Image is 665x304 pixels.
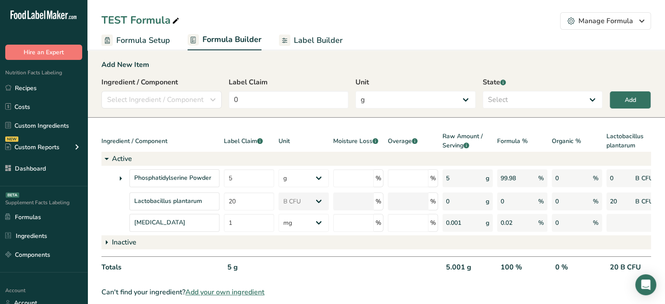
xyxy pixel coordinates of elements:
[101,77,222,87] label: Ingredient / Component
[552,192,602,210] div: 0
[593,197,599,206] span: %
[294,35,343,46] span: Label Builder
[229,77,349,87] label: Label Claim
[279,31,343,50] a: Label Builder
[388,136,418,146] span: Overage
[5,45,82,60] button: Hire an Expert
[486,174,489,183] span: g
[101,287,651,297] div: Can't find your ingredient?
[442,169,493,187] div: 5
[101,12,181,28] div: TEST Formula
[538,218,544,227] span: %
[606,192,657,210] div: 20
[333,136,378,146] span: Moisture Loss
[552,169,602,187] div: 0
[538,174,544,183] span: %
[188,30,261,51] a: Formula Builder
[606,132,657,152] div: Lactobacillus plantarum
[185,287,265,297] span: Add your own ingredient
[635,274,656,295] div: Open Intercom Messenger
[552,214,602,232] div: 0
[224,136,263,146] span: Label Claim
[497,192,547,210] div: 0
[442,192,493,210] div: 0
[107,94,204,105] span: Select Ingredient / Component
[497,132,547,152] div: Formula %
[552,132,602,152] div: Organic %
[116,35,170,46] span: Formula Setup
[101,132,219,152] div: Ingredient / Component
[538,197,544,206] span: %
[279,132,329,152] div: Unit
[497,214,547,232] div: 0.02
[5,136,18,142] div: NEW
[625,95,636,105] div: Add
[101,31,170,50] a: Formula Setup
[635,197,653,206] span: B CFU
[486,197,489,206] span: g
[6,192,19,198] div: BETA
[568,16,644,26] div: Manage Formula
[486,218,489,227] span: g
[355,77,476,87] label: Unit
[606,169,657,187] div: 0
[483,77,603,87] label: State
[606,262,657,280] div: 20 B CFU
[442,132,493,150] span: Raw Amount / Serving
[593,218,599,227] span: %
[635,174,653,183] span: B CFU
[224,262,274,280] div: 5 g
[442,214,493,232] div: 0.001
[5,143,59,152] div: Custom Reports
[101,59,651,70] div: Add New Item
[560,12,651,30] button: Manage Formula
[497,262,547,280] div: 100 %
[202,34,261,45] span: Formula Builder
[442,262,493,280] div: 5.001 g
[497,169,547,187] div: 99.98
[609,91,651,109] button: Add
[101,262,219,280] div: Totals
[101,91,222,108] button: Select Ingredient / Component
[552,262,602,280] div: 0 %
[593,174,599,183] span: %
